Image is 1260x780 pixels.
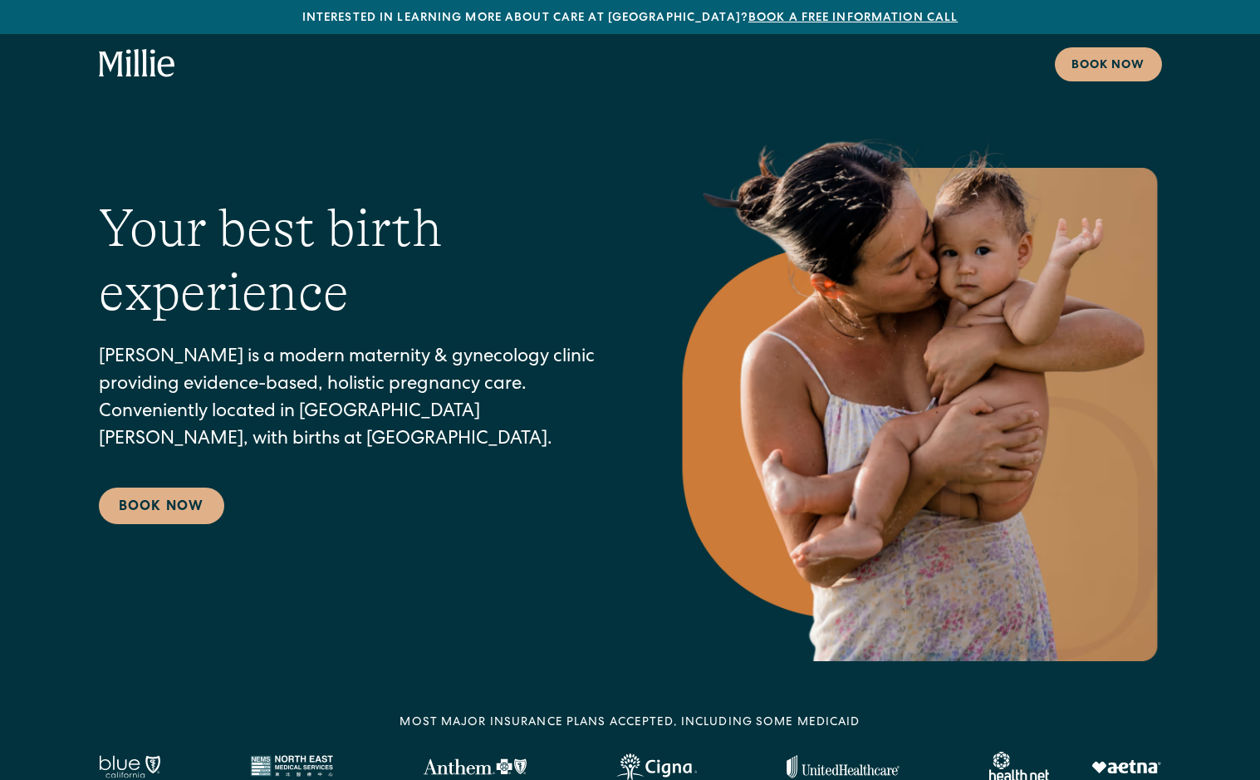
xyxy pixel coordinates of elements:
[99,488,224,524] a: Book Now
[99,345,610,454] p: [PERSON_NAME] is a modern maternity & gynecology clinic providing evidence-based, holistic pregna...
[99,197,610,325] h1: Your best birth experience
[99,49,175,79] a: home
[250,755,333,778] img: North East Medical Services logo
[1091,760,1161,773] img: Aetna logo
[99,755,160,778] img: Blue California logo
[616,753,697,780] img: Cigna logo
[748,12,958,24] a: Book a free information call
[423,758,527,775] img: Anthem Logo
[1071,57,1145,75] div: Book now
[400,714,860,732] div: MOST MAJOR INSURANCE PLANS ACCEPTED, INCLUDING some MEDICAID
[1055,47,1162,81] a: Book now
[677,113,1162,661] img: Mother holding and kissing her baby on the cheek.
[787,755,900,778] img: United Healthcare logo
